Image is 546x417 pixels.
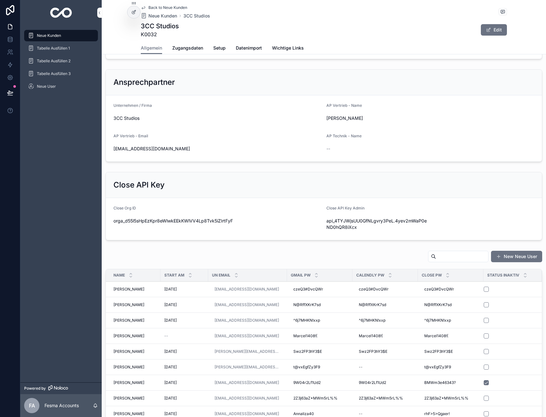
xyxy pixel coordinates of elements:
span: t@vxEgfZy3F9 [293,365,320,370]
a: [DATE] [164,396,204,401]
span: rhF>5>Qgaer! [424,411,450,416]
span: Powered by [24,386,46,391]
a: t@vxEgfZy3F9 [291,362,349,372]
a: [PERSON_NAME] [113,333,157,338]
span: czeQ3#DvcQWr [424,287,454,292]
span: Tabelle Ausfüllen 3 [37,71,71,76]
h1: 3CC Studios [141,22,179,31]
a: Powered by [20,382,102,394]
span: Start am [164,273,184,278]
a: [PERSON_NAME] [113,396,157,401]
a: [EMAIL_ADDRESS][DOMAIN_NAME] [212,284,283,294]
span: [PERSON_NAME] [113,302,144,307]
span: 2Z3j63aZ*MWm5rL%% [293,396,338,401]
a: 9W04r2Lf1Ud2 [356,378,414,388]
span: UN Email [212,273,230,278]
div: scrollable content [20,25,102,100]
span: [DATE] [164,396,177,401]
span: ^6j7MHKN!xxp [424,318,451,323]
span: [PERSON_NAME] [113,287,144,292]
span: -- [164,333,168,338]
a: [DATE] [164,287,204,292]
a: [EMAIL_ADDRESS][DOMAIN_NAME] [215,333,279,338]
a: czeQ3#DvcQWr [422,284,480,294]
a: Swz2FP3hY3$E [356,346,414,357]
span: [DATE] [164,302,177,307]
a: Neue Kunden [24,30,98,41]
a: 2Z3j63aZ*MWm5rL%% [291,393,349,403]
span: [PERSON_NAME] [113,318,144,323]
a: czeQ3#DvcQWr [291,284,349,294]
a: [DATE] [164,380,204,385]
a: Neue User [24,81,98,92]
a: [EMAIL_ADDRESS][DOMAIN_NAME] [212,393,283,403]
a: 9W04r2Lf1Ud2 [291,378,349,388]
span: AP Vertrieb - Name [326,103,362,108]
h2: Close API Key [113,180,165,190]
span: 9W04r2Lf1Ud2 [359,380,386,385]
span: Neue Kunden [148,13,177,19]
span: BMWm3e46343? [424,380,456,385]
span: Tabelle Ausfüllen 1 [37,46,70,51]
a: Zugangsdaten [172,42,203,55]
span: [DATE] [164,380,177,385]
span: Marcel1408!( [424,333,448,338]
span: K0032 [141,31,179,38]
div: -- [359,365,363,370]
a: Back to Neue Kunden [141,5,187,10]
a: [PERSON_NAME] [113,318,157,323]
span: [EMAIL_ADDRESS][DOMAIN_NAME] [113,146,321,152]
a: Tabelle Ausfüllen 1 [24,43,98,54]
span: [PERSON_NAME] [113,365,144,370]
span: Zugangsdaten [172,45,203,51]
span: czeQ3#DvcQWr [293,287,323,292]
span: Marcel1408!( [359,333,383,338]
div: -- [359,411,363,416]
span: ^6j7MHKN!xxp [359,318,386,323]
a: Wichtige Links [272,42,304,55]
a: [EMAIL_ADDRESS][DOMAIN_NAME] [212,331,283,341]
p: Fesma Accounts [44,402,79,409]
a: t@vxEgfZy3F9 [422,362,480,372]
a: Marcel1408!( [356,331,414,341]
span: Setup [213,45,226,51]
a: [PERSON_NAME] [113,365,157,370]
span: N@RffXKrK7sd [424,302,452,307]
a: Marcel1408!( [291,331,349,341]
a: [EMAIL_ADDRESS][DOMAIN_NAME] [212,378,283,388]
button: Edit [481,24,507,36]
a: 3CC Studios [183,13,210,19]
a: [EMAIL_ADDRESS][DOMAIN_NAME] [215,380,279,385]
span: N@RffXKrK7sd [359,302,386,307]
span: [PERSON_NAME] [113,333,144,338]
span: Neue User [37,84,56,89]
span: Calendly Pw [356,273,384,278]
a: [EMAIL_ADDRESS][DOMAIN_NAME] [215,411,279,416]
a: [DATE] [164,302,204,307]
a: [EMAIL_ADDRESS][DOMAIN_NAME] [212,315,283,325]
span: [DATE] [164,365,177,370]
a: Swz2FP3hY3$E [291,346,349,357]
a: ^6j7MHKN!xxp [291,315,349,325]
a: New Neue User [491,251,542,262]
span: [DATE] [164,318,177,323]
a: -- [164,333,204,338]
span: t@vxEgfZy3F9 [424,365,451,370]
span: [PERSON_NAME] [113,349,144,354]
span: ^6j7MHKN!xxp [293,318,320,323]
a: [PERSON_NAME] [113,349,157,354]
span: [DATE] [164,287,177,292]
span: Tabelle Ausfüllen 2 [37,58,71,64]
span: 2Z3j63aZ*MWm5rL%% [359,396,403,401]
a: czeQ3#DvcQWr [356,284,414,294]
a: [EMAIL_ADDRESS][DOMAIN_NAME] [215,302,279,307]
a: N@RffXKrK7sd [422,300,480,310]
span: -- [326,146,330,152]
span: [PERSON_NAME] [113,380,144,385]
span: [DATE] [164,349,177,354]
span: 3CC Studios [113,115,321,121]
span: N@RffXKrK7sd [293,302,321,307]
a: Neue Kunden [141,13,177,19]
span: Close Pw [422,273,442,278]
